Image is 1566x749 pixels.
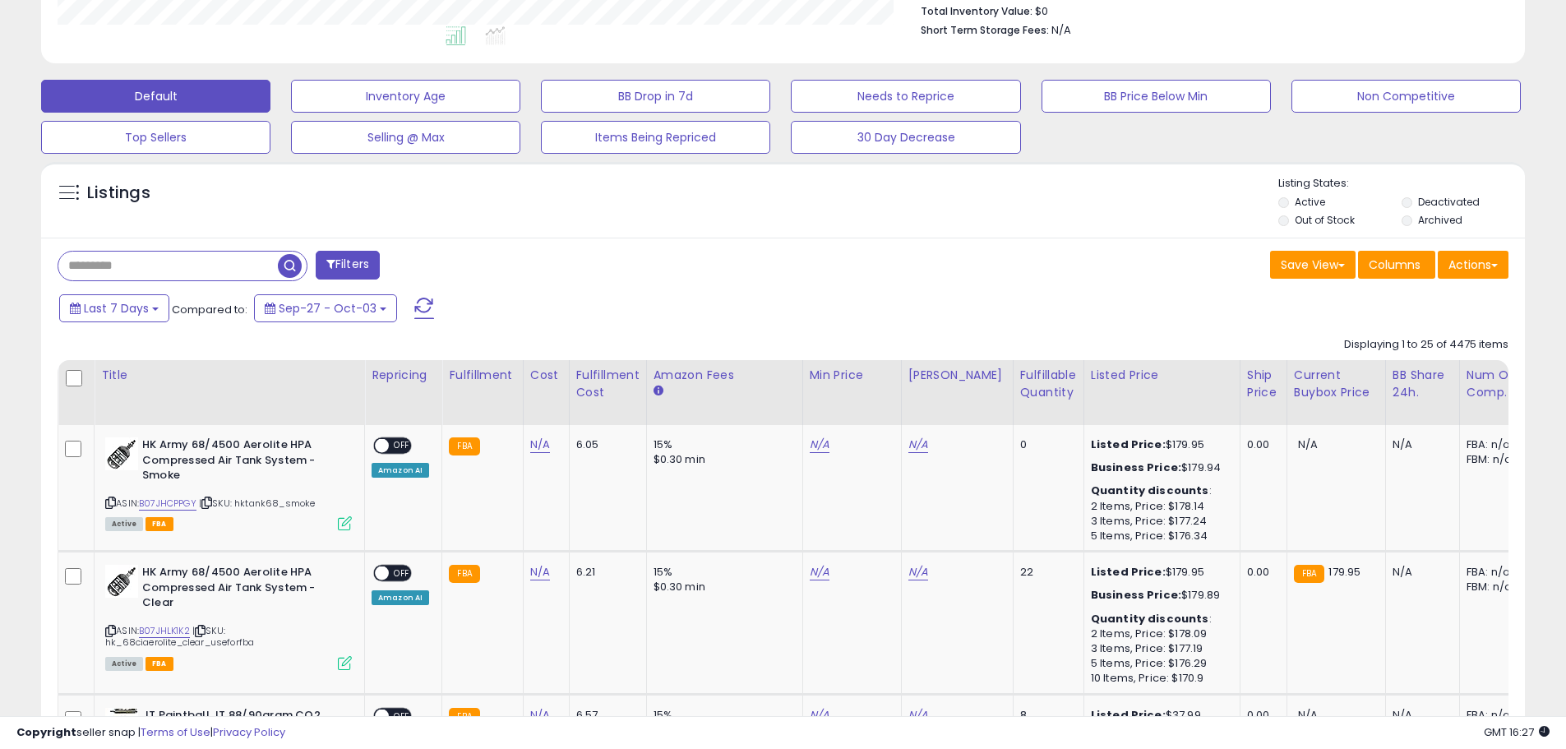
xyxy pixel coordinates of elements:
[1298,437,1318,452] span: N/A
[1294,367,1379,401] div: Current Buybox Price
[1270,251,1356,279] button: Save View
[1467,452,1521,467] div: FBM: n/a
[389,439,415,453] span: OFF
[1467,437,1521,452] div: FBA: n/a
[1051,22,1071,38] span: N/A
[1467,367,1527,401] div: Num of Comp.
[1091,641,1227,656] div: 3 Items, Price: $177.19
[1091,437,1227,452] div: $179.95
[1091,514,1227,529] div: 3 Items, Price: $177.24
[1091,460,1181,475] b: Business Price:
[291,80,520,113] button: Inventory Age
[1295,195,1325,209] label: Active
[1091,611,1209,626] b: Quantity discounts
[654,452,790,467] div: $0.30 min
[541,80,770,113] button: BB Drop in 7d
[105,624,254,649] span: | SKU: hk_68ciaerolite_clear_useforfba
[1247,367,1280,401] div: Ship Price
[1091,656,1227,671] div: 5 Items, Price: $176.29
[530,367,562,384] div: Cost
[908,367,1006,384] div: [PERSON_NAME]
[389,566,415,580] span: OFF
[59,294,169,322] button: Last 7 Days
[41,121,270,154] button: Top Sellers
[142,565,342,615] b: HK Army 68/4500 Aerolite HPA Compressed Air Tank System - Clear
[1328,564,1360,580] span: 179.95
[372,590,429,605] div: Amazon AI
[1020,437,1071,452] div: 0
[654,565,790,580] div: 15%
[146,517,173,531] span: FBA
[1091,565,1227,580] div: $179.95
[16,724,76,740] strong: Copyright
[1291,80,1521,113] button: Non Competitive
[1091,460,1227,475] div: $179.94
[1091,499,1227,514] div: 2 Items, Price: $178.14
[1438,251,1508,279] button: Actions
[291,121,520,154] button: Selling @ Max
[105,565,352,668] div: ASIN:
[654,384,663,399] small: Amazon Fees.
[1247,437,1274,452] div: 0.00
[791,80,1020,113] button: Needs to Reprice
[199,497,316,510] span: | SKU: hktank68_smoke
[316,251,380,280] button: Filters
[1091,612,1227,626] div: :
[1091,588,1227,603] div: $179.89
[1091,529,1227,543] div: 5 Items, Price: $176.34
[87,182,150,205] h5: Listings
[105,517,143,531] span: All listings currently available for purchase on Amazon
[105,657,143,671] span: All listings currently available for purchase on Amazon
[105,565,138,598] img: 41vL3hpqMiL._SL40_.jpg
[1278,176,1525,192] p: Listing States:
[449,437,479,455] small: FBA
[1393,437,1447,452] div: N/A
[576,367,640,401] div: Fulfillment Cost
[541,121,770,154] button: Items Being Repriced
[1091,483,1227,498] div: :
[1418,213,1462,227] label: Archived
[576,437,634,452] div: 6.05
[791,121,1020,154] button: 30 Day Decrease
[139,497,196,511] a: B07JHCPPGY
[654,367,796,384] div: Amazon Fees
[1393,565,1447,580] div: N/A
[810,367,894,384] div: Min Price
[449,367,515,384] div: Fulfillment
[279,300,376,317] span: Sep-27 - Oct-03
[921,23,1049,37] b: Short Term Storage Fees:
[1091,564,1166,580] b: Listed Price:
[1393,367,1453,401] div: BB Share 24h.
[1295,213,1355,227] label: Out of Stock
[1247,565,1274,580] div: 0.00
[1294,565,1324,583] small: FBA
[1091,367,1233,384] div: Listed Price
[1484,724,1550,740] span: 2025-10-14 16:27 GMT
[372,367,435,384] div: Repricing
[908,437,928,453] a: N/A
[1091,483,1209,498] b: Quantity discounts
[921,4,1032,18] b: Total Inventory Value:
[254,294,397,322] button: Sep-27 - Oct-03
[1369,257,1420,273] span: Columns
[810,437,829,453] a: N/A
[1344,337,1508,353] div: Displaying 1 to 25 of 4475 items
[146,657,173,671] span: FBA
[84,300,149,317] span: Last 7 Days
[101,367,358,384] div: Title
[449,565,479,583] small: FBA
[530,564,550,580] a: N/A
[1042,80,1271,113] button: BB Price Below Min
[1020,565,1071,580] div: 22
[1091,671,1227,686] div: 10 Items, Price: $170.9
[1467,580,1521,594] div: FBM: n/a
[1467,565,1521,580] div: FBA: n/a
[16,725,285,741] div: seller snap | |
[1020,367,1077,401] div: Fulfillable Quantity
[372,463,429,478] div: Amazon AI
[105,437,138,470] img: 410Th3kqPUL._SL40_.jpg
[576,565,634,580] div: 6.21
[41,80,270,113] button: Default
[105,437,352,529] div: ASIN:
[654,580,790,594] div: $0.30 min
